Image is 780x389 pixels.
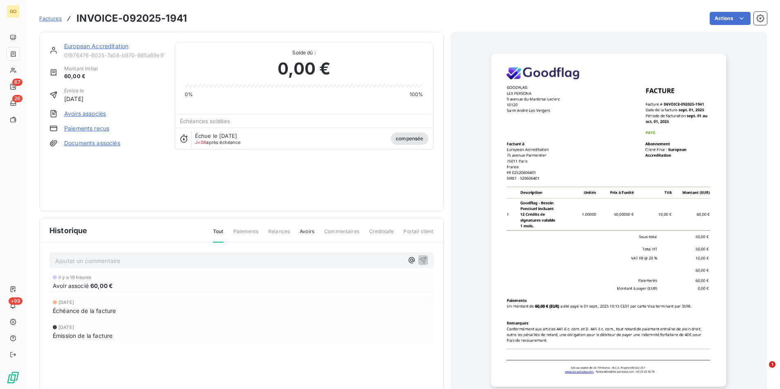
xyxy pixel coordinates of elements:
[90,281,113,290] span: 60,00 €
[12,95,22,102] span: 26
[53,331,112,340] span: Émission de la facture
[64,52,165,58] span: 01976476-6025-7a08-b970-665a69e91d7e
[64,72,98,81] span: 60,00 €
[180,118,231,124] span: Échéances soldées
[491,54,726,387] img: invoice_thumbnail
[64,124,109,133] a: Paiements reçus
[403,228,433,242] span: Portail client
[64,94,84,103] span: [DATE]
[410,91,424,98] span: 100%
[195,139,206,145] span: J+38
[53,281,89,290] span: Avoir associé
[185,49,424,56] span: Solde dû :
[213,228,224,243] span: Tout
[76,11,187,26] h3: INVOICE-092025-1941
[64,65,98,72] span: Montant initial
[58,300,74,305] span: [DATE]
[369,228,394,242] span: Creditsafe
[300,228,314,242] span: Avoirs
[58,325,74,330] span: [DATE]
[195,140,241,145] span: après échéance
[12,79,22,86] span: 67
[9,297,22,305] span: +99
[752,361,772,381] iframe: Intercom live chat
[49,225,87,236] span: Historique
[64,110,106,118] a: Avoirs associés
[391,133,428,145] span: compensée
[195,133,237,139] span: Échue le [DATE]
[64,139,120,147] a: Documents associés
[64,87,84,94] span: Émise le
[53,306,116,315] span: Échéance de la facture
[324,228,359,242] span: Commentaires
[64,43,128,49] a: European Accreditation
[39,14,62,22] a: Factures
[7,371,20,384] img: Logo LeanPay
[39,15,62,22] span: Factures
[268,228,290,242] span: Relances
[185,91,193,98] span: 0%
[710,12,751,25] button: Actions
[7,5,20,18] div: GO
[769,361,776,368] span: 1
[58,275,91,280] span: il y a 19 heures
[278,56,330,81] span: 0,00 €
[233,228,258,242] span: Paiements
